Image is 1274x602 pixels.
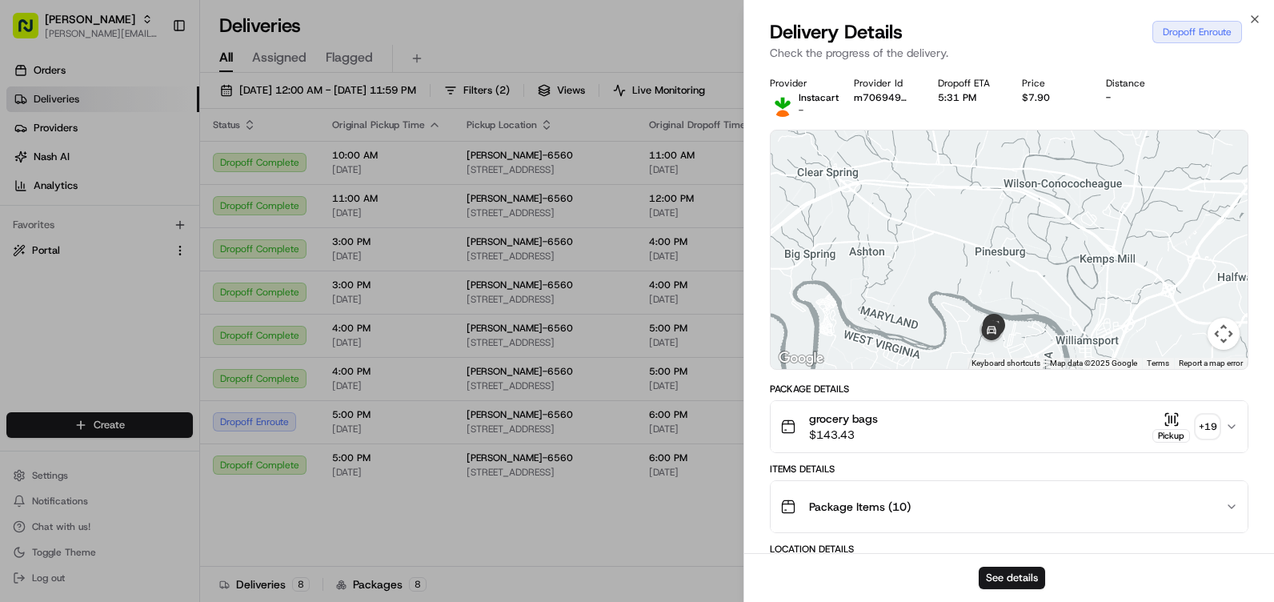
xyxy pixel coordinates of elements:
[1152,429,1190,443] div: Pickup
[16,153,45,182] img: 1736555255976-a54dd68f-1ca7-489b-9aae-adbdc363a1c4
[979,567,1045,589] button: See details
[1147,359,1169,367] a: Terms (opens in new tab)
[16,64,291,90] p: Welcome 👋
[1106,77,1164,90] div: Distance
[972,358,1040,369] button: Keyboard shortcuts
[854,77,912,90] div: Provider Id
[775,348,827,369] a: Open this area in Google Maps (opens a new window)
[1196,415,1219,438] div: + 19
[10,226,129,255] a: 📗Knowledge Base
[799,91,839,104] span: Instacart
[1106,91,1164,104] div: -
[771,481,1248,532] button: Package Items (10)
[770,383,1248,395] div: Package Details
[775,348,827,369] img: Google
[771,401,1248,452] button: grocery bags$143.43Pickup+19
[135,234,148,247] div: 💻
[799,104,803,117] span: -
[159,271,194,283] span: Pylon
[16,234,29,247] div: 📗
[272,158,291,177] button: Start new chat
[809,427,878,443] span: $143.43
[770,91,795,117] img: profile_instacart_ahold_partner.png
[770,463,1248,476] div: Items Details
[809,499,911,515] span: Package Items ( 10 )
[1179,359,1243,367] a: Report a map error
[770,543,1248,556] div: Location Details
[1022,77,1080,90] div: Price
[54,153,262,169] div: Start new chat
[16,16,48,48] img: Nash
[32,232,122,248] span: Knowledge Base
[151,232,257,248] span: API Documentation
[1208,318,1240,350] button: Map camera controls
[770,19,903,45] span: Delivery Details
[938,91,996,104] div: 5:31 PM
[938,77,996,90] div: Dropoff ETA
[809,411,878,427] span: grocery bags
[42,103,264,120] input: Clear
[1152,411,1190,443] button: Pickup
[129,226,263,255] a: 💻API Documentation
[770,45,1248,61] p: Check the progress of the delivery.
[854,91,912,104] button: m706949862
[770,77,828,90] div: Provider
[1152,411,1219,443] button: Pickup+19
[54,169,202,182] div: We're available if you need us!
[1022,91,1080,104] div: $7.90
[113,271,194,283] a: Powered byPylon
[1050,359,1137,367] span: Map data ©2025 Google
